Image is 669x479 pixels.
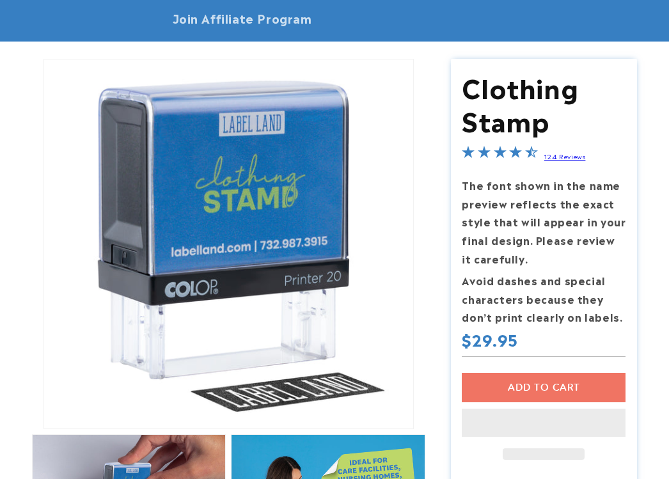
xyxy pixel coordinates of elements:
[462,177,626,266] strong: The font shown in the name preview reflects the exact style that will appear in your final design...
[462,272,622,325] strong: Avoid dashes and special characters because they don’t print clearly on labels.
[462,329,518,349] span: $29.95
[544,152,586,161] a: 124 Reviews
[165,3,320,33] a: Join Affiliate Program
[173,10,312,25] span: Join Affiliate Program
[462,70,626,136] h1: Clothing Stamp
[462,147,537,162] span: 4.4-star overall rating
